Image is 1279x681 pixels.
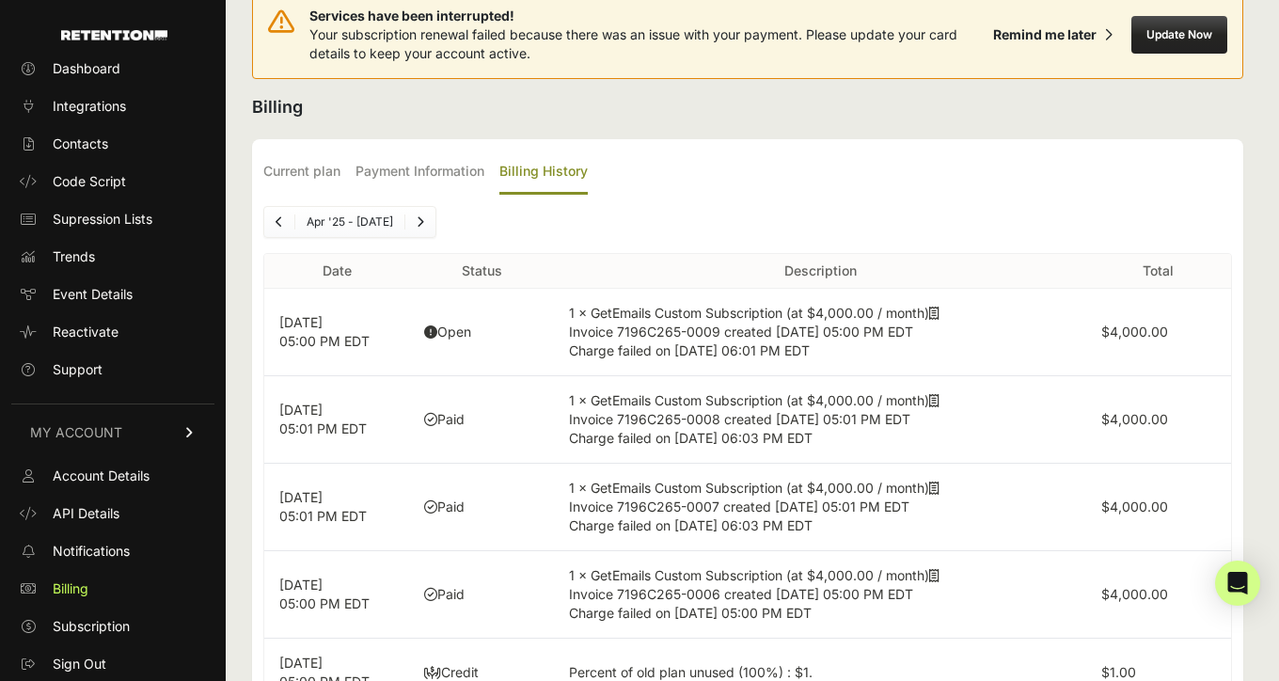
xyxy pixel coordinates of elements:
[569,517,813,533] span: Charge failed on [DATE] 06:03 PM EDT
[53,655,106,673] span: Sign Out
[554,289,1085,376] td: 1 × GetEmails Custom Subscription (at $4,000.00 / month)
[405,207,435,237] a: Next
[264,207,294,237] a: Previous
[409,376,554,464] td: Paid
[309,7,986,25] span: Services have been interrupted!
[409,289,554,376] td: Open
[554,254,1085,289] th: Description
[569,342,810,358] span: Charge failed on [DATE] 06:01 PM EDT
[11,129,214,159] a: Contacts
[11,91,214,121] a: Integrations
[53,579,88,598] span: Billing
[1101,411,1168,427] label: $4,000.00
[355,150,484,195] label: Payment Information
[554,376,1085,464] td: 1 × GetEmails Custom Subscription (at $4,000.00 / month)
[263,150,340,195] label: Current plan
[1101,586,1168,602] label: $4,000.00
[252,94,1243,120] h2: Billing
[264,254,409,289] th: Date
[11,317,214,347] a: Reactivate
[11,279,214,309] a: Event Details
[11,404,214,461] a: MY ACCOUNT
[53,542,130,561] span: Notifications
[53,323,118,341] span: Reactivate
[11,242,214,272] a: Trends
[409,254,554,289] th: Status
[569,411,910,427] span: Invoice 7196C265-0008 created [DATE] 05:01 PM EDT
[569,499,909,515] span: Invoice 7196C265-0007 created [DATE] 05:01 PM EDT
[30,423,122,442] span: MY ACCOUNT
[11,204,214,234] a: Supression Lists
[53,360,103,379] span: Support
[11,649,214,679] a: Sign Out
[53,59,120,78] span: Dashboard
[279,401,394,438] p: [DATE] 05:01 PM EDT
[294,214,404,230] li: Apr '25 - [DATE]
[11,574,214,604] a: Billing
[11,54,214,84] a: Dashboard
[993,25,1097,44] div: Remind me later
[986,18,1120,52] button: Remind me later
[53,210,152,229] span: Supression Lists
[53,504,119,523] span: API Details
[53,467,150,485] span: Account Details
[53,247,95,266] span: Trends
[409,464,554,551] td: Paid
[279,576,394,613] p: [DATE] 05:00 PM EDT
[53,285,133,304] span: Event Details
[554,464,1085,551] td: 1 × GetEmails Custom Subscription (at $4,000.00 / month)
[1101,664,1136,680] label: $1.00
[1101,324,1168,340] label: $4,000.00
[11,166,214,197] a: Code Script
[61,30,167,40] img: Retention.com
[279,313,394,351] p: [DATE] 05:00 PM EDT
[569,586,913,602] span: Invoice 7196C265-0006 created [DATE] 05:00 PM EDT
[499,150,588,195] label: Billing History
[1086,254,1231,289] th: Total
[53,172,126,191] span: Code Script
[1131,16,1227,54] button: Update Now
[409,551,554,639] td: Paid
[309,26,957,61] span: Your subscription renewal failed because there was an issue with your payment. Please update your...
[53,97,126,116] span: Integrations
[569,430,813,446] span: Charge failed on [DATE] 06:03 PM EDT
[279,488,394,526] p: [DATE] 05:01 PM EDT
[53,617,130,636] span: Subscription
[569,605,812,621] span: Charge failed on [DATE] 05:00 PM EDT
[11,536,214,566] a: Notifications
[53,135,108,153] span: Contacts
[1101,499,1168,515] label: $4,000.00
[11,355,214,385] a: Support
[554,551,1085,639] td: 1 × GetEmails Custom Subscription (at $4,000.00 / month)
[11,461,214,491] a: Account Details
[11,499,214,529] a: API Details
[1215,561,1260,606] div: Open Intercom Messenger
[569,324,913,340] span: Invoice 7196C265-0009 created [DATE] 05:00 PM EDT
[11,611,214,641] a: Subscription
